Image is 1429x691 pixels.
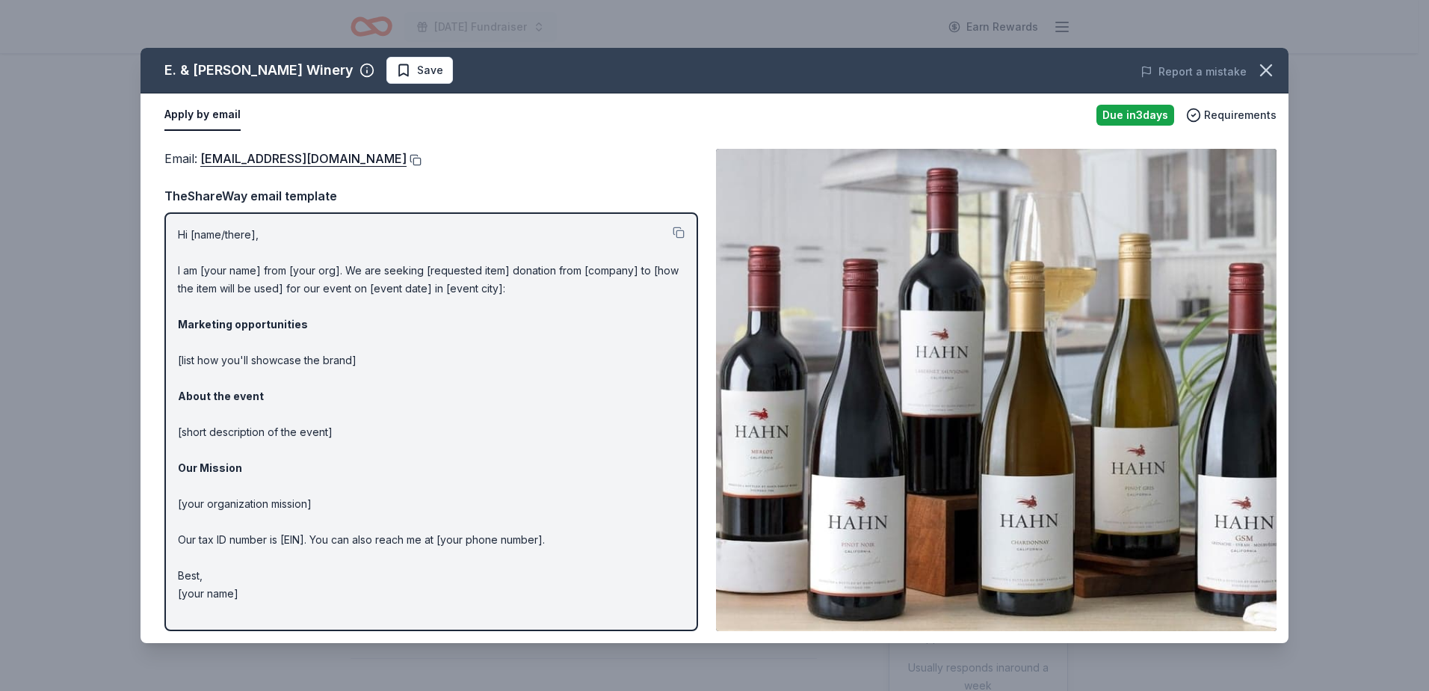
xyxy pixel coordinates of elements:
[178,461,242,474] strong: Our Mission
[1141,63,1247,81] button: Report a mistake
[386,57,453,84] button: Save
[178,226,685,603] p: Hi [name/there], I am [your name] from [your org]. We are seeking [requested item] donation from ...
[716,149,1277,631] img: Image for E. & J. Gallo Winery
[1186,106,1277,124] button: Requirements
[164,99,241,131] button: Apply by email
[164,186,698,206] div: TheShareWay email template
[1096,105,1174,126] div: Due in 3 days
[178,390,264,402] strong: About the event
[164,151,407,166] span: Email :
[178,318,308,331] strong: Marketing opportunities
[200,149,407,168] a: [EMAIL_ADDRESS][DOMAIN_NAME]
[417,61,443,79] span: Save
[164,58,354,82] div: E. & [PERSON_NAME] Winery
[1204,106,1277,124] span: Requirements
